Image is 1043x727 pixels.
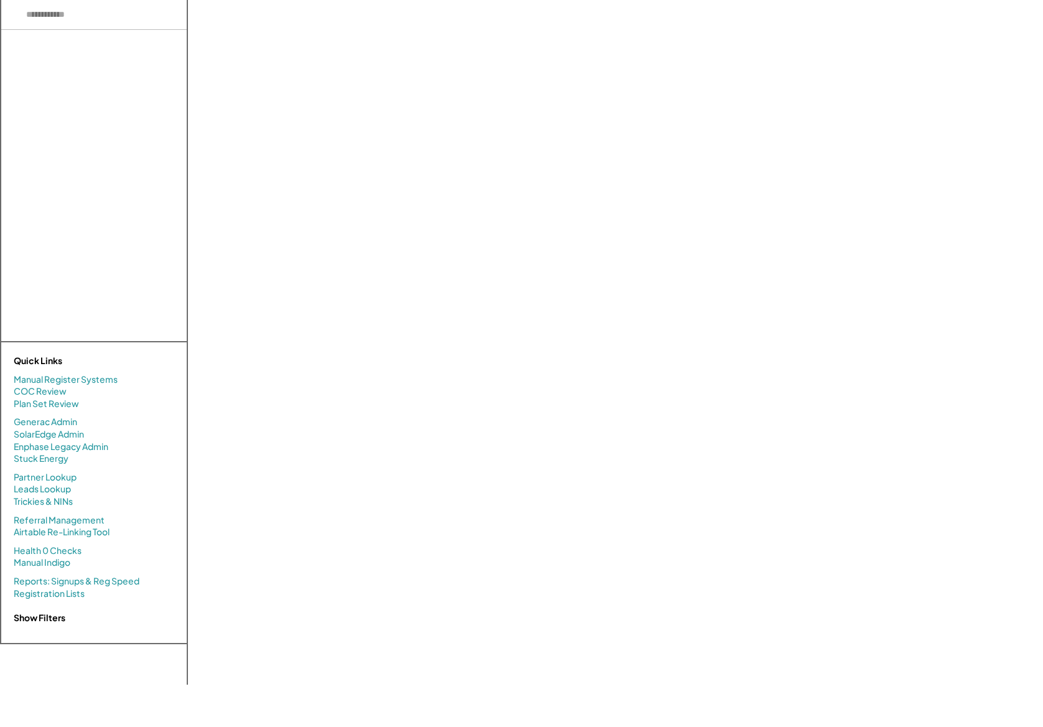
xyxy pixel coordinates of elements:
[14,398,79,410] a: Plan Set Review
[14,483,71,495] a: Leads Lookup
[14,428,84,441] a: SolarEdge Admin
[14,416,77,428] a: Generac Admin
[14,575,139,588] a: Reports: Signups & Reg Speed
[14,471,77,484] a: Partner Lookup
[14,545,82,557] a: Health 0 Checks
[14,441,108,453] a: Enphase Legacy Admin
[14,526,110,538] a: Airtable Re-Linking Tool
[14,588,85,600] a: Registration Lists
[14,556,70,569] a: Manual Indigo
[14,373,118,386] a: Manual Register Systems
[14,355,138,367] div: Quick Links
[14,453,68,465] a: Stuck Energy
[14,612,65,623] strong: Show Filters
[14,514,105,527] a: Referral Management
[14,495,73,508] a: Trickies & NINs
[14,385,67,398] a: COC Review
